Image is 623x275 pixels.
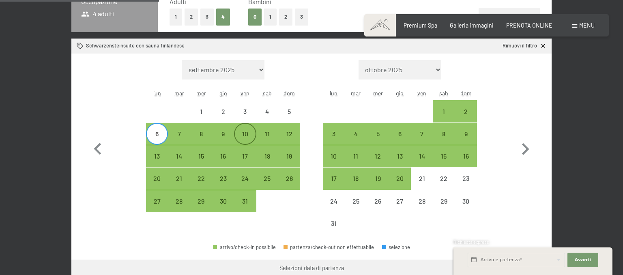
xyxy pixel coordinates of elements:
div: 11 [257,131,277,151]
div: partenza/check-out possibile [411,145,433,167]
abbr: mercoledì [196,90,206,97]
div: 15 [434,153,454,173]
div: 6 [390,131,410,151]
div: Tue Aug 04 2026 [345,123,367,145]
div: Tue Aug 11 2026 [345,145,367,167]
abbr: sabato [263,90,272,97]
div: 5 [279,108,299,129]
div: partenza/check-out possibile [389,123,411,145]
div: partenza/check-out possibile [389,168,411,189]
div: arrivo/check-in possibile [213,245,276,250]
div: 4 [257,108,277,129]
div: 22 [434,175,454,196]
button: Avanti [567,253,598,267]
div: partenza/check-out non effettuabile [323,190,345,212]
button: 0 [248,9,262,25]
div: 19 [367,175,388,196]
div: partenza/check-out possibile [455,145,477,167]
abbr: martedì [174,90,184,97]
div: partenza/check-out possibile [234,168,256,189]
button: 2 [279,9,292,25]
div: 23 [213,175,233,196]
div: partenza/check-out possibile [433,100,455,122]
div: Fri Jul 24 2026 [234,168,256,189]
abbr: sabato [439,90,448,97]
div: 24 [235,175,255,196]
abbr: venerdì [417,90,426,97]
div: Mon Aug 03 2026 [323,123,345,145]
div: Thu Jul 30 2026 [212,190,234,212]
div: partenza/check-out non effettuabile [411,168,433,189]
div: partenza/check-out non effettuabile [455,168,477,189]
span: Richiesta express [453,239,489,245]
div: partenza/check-out possibile [256,123,278,145]
div: Sat Aug 08 2026 [433,123,455,145]
div: Sat Jul 18 2026 [256,145,278,167]
span: 4 adulti [81,9,114,18]
div: partenza/check-out possibile [256,168,278,189]
div: Thu Aug 20 2026 [389,168,411,189]
div: Thu Jul 02 2026 [212,100,234,122]
div: Sat Jul 25 2026 [256,168,278,189]
div: Thu Jul 09 2026 [212,123,234,145]
button: 2 [185,9,198,25]
div: partenza/check-out possibile [234,190,256,212]
div: Thu Aug 27 2026 [389,190,411,212]
div: 23 [456,175,476,196]
div: 28 [412,198,432,218]
div: partenza/check-out possibile [323,145,345,167]
div: partenza/check-out possibile [234,145,256,167]
div: Mon Jul 13 2026 [146,145,168,167]
span: Galleria immagini [450,22,494,29]
div: Fri Aug 21 2026 [411,168,433,189]
div: partenza/check-out possibile [278,123,300,145]
div: partenza/check-out possibile [212,190,234,212]
div: 13 [390,153,410,173]
div: partenza/check-out possibile [190,190,212,212]
div: Sun Jul 05 2026 [278,100,300,122]
div: 30 [456,198,476,218]
div: Wed Aug 12 2026 [367,145,389,167]
div: 18 [346,175,366,196]
div: partenza/check-out possibile [190,123,212,145]
div: partenza/check-out possibile [323,123,345,145]
div: 26 [279,175,299,196]
div: partenza/check-out possibile [345,168,367,189]
div: Mon Aug 17 2026 [323,168,345,189]
div: partenza/check-out possibile [367,168,389,189]
div: Tue Jul 21 2026 [168,168,190,189]
div: Sun Aug 09 2026 [455,123,477,145]
a: Premium Spa [404,22,437,29]
div: 4 [346,131,366,151]
div: 3 [324,131,344,151]
div: partenza/check-out possibile [212,123,234,145]
button: 1 [264,9,277,25]
div: Sun Aug 30 2026 [455,190,477,212]
span: Avanti [575,257,591,263]
div: 20 [147,175,167,196]
div: Tue Aug 18 2026 [345,168,367,189]
div: 27 [390,198,410,218]
div: 10 [235,131,255,151]
div: Sat Aug 15 2026 [433,145,455,167]
div: 15 [191,153,211,173]
div: Sat Jul 04 2026 [256,100,278,122]
div: 8 [191,131,211,151]
div: partenza/check-out possibile [367,123,389,145]
div: 19 [279,153,299,173]
div: 7 [169,131,189,151]
div: Wed Jul 29 2026 [190,190,212,212]
div: 9 [456,131,476,151]
div: partenza/check-out possibile [168,190,190,212]
div: partenza/check-out possibile [345,145,367,167]
div: Thu Aug 13 2026 [389,145,411,167]
div: partenza/check-out possibile [323,168,345,189]
div: Fri Jul 03 2026 [234,100,256,122]
span: PRENOTA ONLINE [506,22,552,29]
div: 16 [456,153,476,173]
div: 12 [367,153,388,173]
div: 12 [279,131,299,151]
div: Tue Jul 28 2026 [168,190,190,212]
abbr: domenica [284,90,295,97]
div: selezione [382,245,410,250]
